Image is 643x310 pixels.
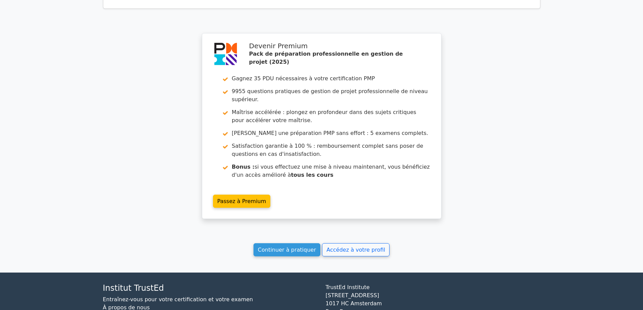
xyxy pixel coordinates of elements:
a: Entraînez-vous pour votre certification et votre examen [103,296,253,303]
a: Passez à Premium [213,195,271,208]
font: TrustEd Institute [326,284,370,290]
a: Accédez à votre profil [322,243,390,256]
font: 1017 HC Amsterdam [326,300,382,307]
font: Continuer à pratiquer [258,247,316,253]
a: Continuer à pratiquer [253,243,320,256]
font: [STREET_ADDRESS] [326,292,379,299]
font: Institut TrustEd [103,283,164,293]
font: Accédez à votre profil [326,247,385,253]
